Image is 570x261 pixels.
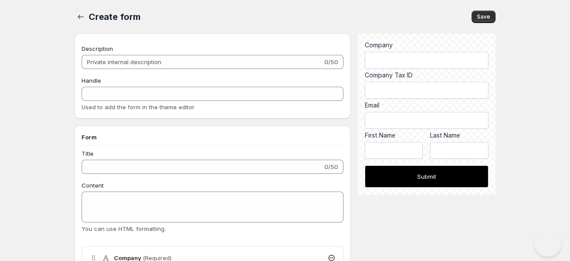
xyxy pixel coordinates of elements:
h3: Form [82,133,344,142]
span: Create form [89,12,141,22]
span: Handle [82,77,101,84]
span: Title [82,150,94,157]
span: Description [82,45,113,52]
input: Private internal description [82,55,323,69]
button: Submit [365,165,488,188]
button: Save [472,11,496,23]
div: Email [365,101,488,110]
span: You can use HTML formatting. [82,225,166,232]
iframe: Help Scout Beacon - Open [535,230,561,257]
label: Company Tax ID [365,71,488,80]
span: Content [82,182,104,189]
span: Used to add the form in the theme editor [82,104,195,111]
span: Save [477,13,490,20]
label: Company [365,41,488,50]
label: Last Name [430,131,488,140]
label: First Name [365,131,423,140]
